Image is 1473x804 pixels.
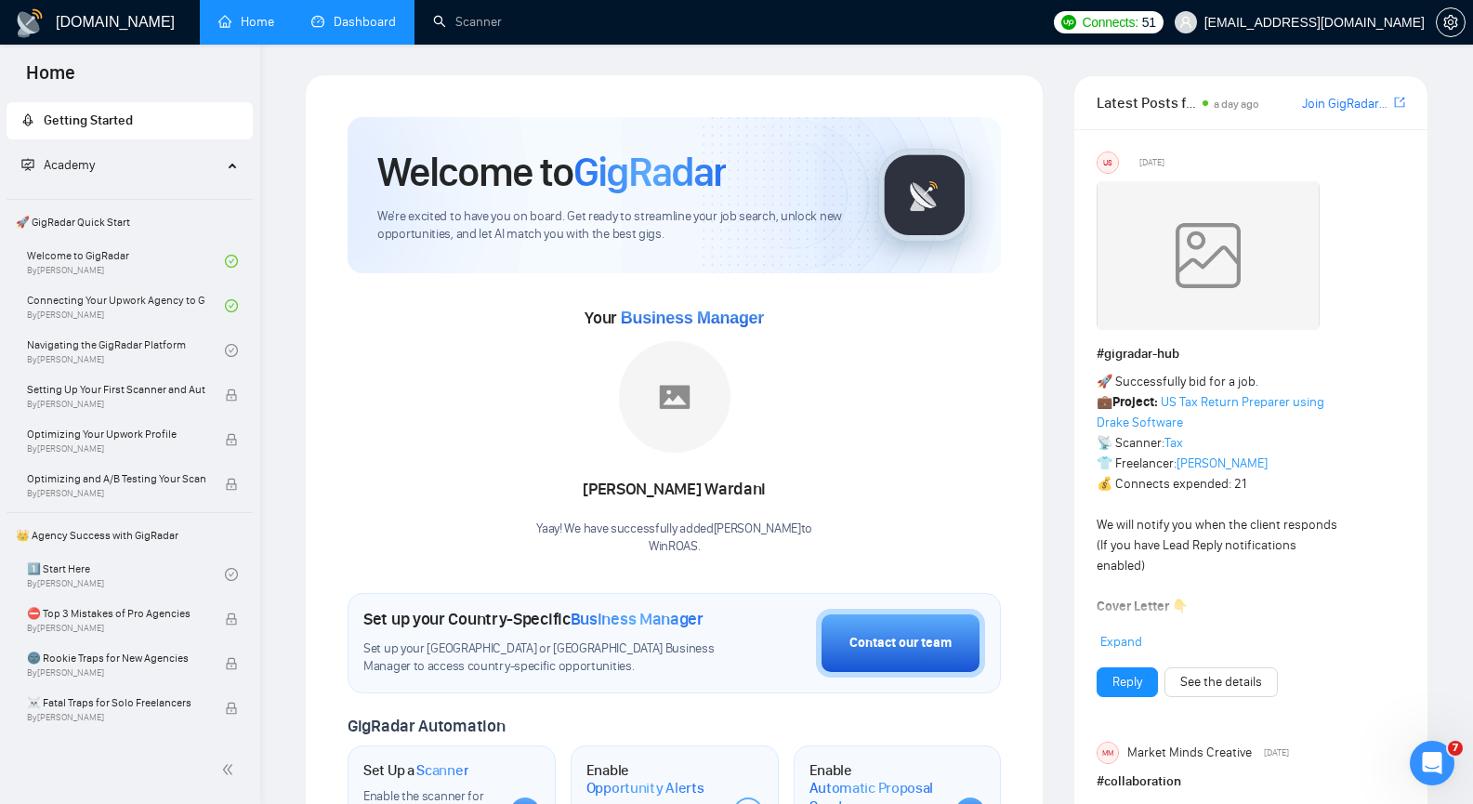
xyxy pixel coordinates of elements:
[1061,15,1076,30] img: upwork-logo.png
[21,157,95,173] span: Academy
[1100,634,1142,650] span: Expand
[1448,741,1463,756] span: 7
[27,330,225,371] a: Navigating the GigRadar PlatformBy[PERSON_NAME]
[221,760,240,779] span: double-left
[536,538,812,556] p: WinROAS .
[1082,12,1138,33] span: Connects:
[27,623,205,634] span: By [PERSON_NAME]
[1164,667,1278,697] button: See the details
[433,14,502,30] a: searchScanner
[1112,394,1158,410] strong: Project:
[621,309,764,327] span: Business Manager
[225,568,238,581] span: check-circle
[1097,91,1197,114] span: Latest Posts from the GigRadar Community
[27,380,205,399] span: Setting Up Your First Scanner and Auto-Bidder
[536,521,812,556] div: Yaay! We have successfully added [PERSON_NAME] to
[1264,745,1289,761] span: [DATE]
[586,779,704,797] span: Opportunity Alerts
[1179,16,1192,29] span: user
[1097,771,1405,792] h1: # collaboration
[8,517,251,554] span: 👑 Agency Success with GigRadar
[225,657,238,670] span: lock
[1394,95,1405,110] span: export
[27,712,205,723] span: By [PERSON_NAME]
[27,425,205,443] span: Optimizing Your Upwork Profile
[1436,7,1466,37] button: setting
[1112,672,1142,692] a: Reply
[1098,152,1118,173] div: US
[363,609,704,629] h1: Set up your Country-Specific
[225,433,238,446] span: lock
[225,299,238,312] span: check-circle
[878,149,971,242] img: gigradar-logo.png
[27,604,205,623] span: ⛔ Top 3 Mistakes of Pro Agencies
[1302,94,1390,114] a: Join GigRadar Slack Community
[225,613,238,626] span: lock
[21,113,34,126] span: rocket
[1097,344,1405,364] h1: # gigradar-hub
[1394,94,1405,112] a: export
[1097,667,1158,697] button: Reply
[225,389,238,402] span: lock
[816,609,985,678] button: Contact our team
[1127,743,1252,763] span: Market Minds Creative
[416,761,468,780] span: Scanner
[1177,455,1268,471] a: [PERSON_NAME]
[218,14,274,30] a: homeHome
[1097,599,1188,614] strong: Cover Letter 👇
[1436,15,1466,30] a: setting
[585,308,764,328] span: Your
[1437,15,1465,30] span: setting
[225,478,238,491] span: lock
[573,147,726,197] span: GigRadar
[1410,741,1454,785] iframe: Intercom live chat
[363,640,723,676] span: Set up your [GEOGRAPHIC_DATA] or [GEOGRAPHIC_DATA] Business Manager to access country-specific op...
[11,59,90,99] span: Home
[1180,672,1262,692] a: See the details
[8,204,251,241] span: 🚀 GigRadar Quick Start
[15,8,45,38] img: logo
[21,158,34,171] span: fund-projection-screen
[1142,12,1156,33] span: 51
[1164,435,1183,451] a: Tax
[27,649,205,667] span: 🌚 Rookie Traps for New Agencies
[619,341,730,453] img: placeholder.png
[849,633,952,653] div: Contact our team
[1139,154,1164,171] span: [DATE]
[1098,743,1118,763] div: MM
[27,443,205,455] span: By [PERSON_NAME]
[225,702,238,715] span: lock
[7,102,253,139] li: Getting Started
[377,208,848,244] span: We're excited to have you on board. Get ready to streamline your job search, unlock new opportuni...
[225,344,238,357] span: check-circle
[1097,181,1320,330] img: weqQh+iSagEgQAAAABJRU5ErkJggg==
[27,667,205,679] span: By [PERSON_NAME]
[586,761,718,797] h1: Enable
[27,469,205,488] span: Optimizing and A/B Testing Your Scanner for Better Results
[44,112,133,128] span: Getting Started
[44,157,95,173] span: Academy
[377,147,726,197] h1: Welcome to
[536,474,812,506] div: [PERSON_NAME] Wardani
[363,761,468,780] h1: Set Up a
[348,716,505,736] span: GigRadar Automation
[27,488,205,499] span: By [PERSON_NAME]
[27,554,225,595] a: 1️⃣ Start HereBy[PERSON_NAME]
[1214,98,1259,111] span: a day ago
[571,609,704,629] span: Business Manager
[1097,394,1324,430] a: US Tax Return Preparer using Drake Software
[27,285,225,326] a: Connecting Your Upwork Agency to GigRadarBy[PERSON_NAME]
[225,255,238,268] span: check-circle
[311,14,396,30] a: dashboardDashboard
[27,399,205,410] span: By [PERSON_NAME]
[27,693,205,712] span: ☠️ Fatal Traps for Solo Freelancers
[27,241,225,282] a: Welcome to GigRadarBy[PERSON_NAME]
